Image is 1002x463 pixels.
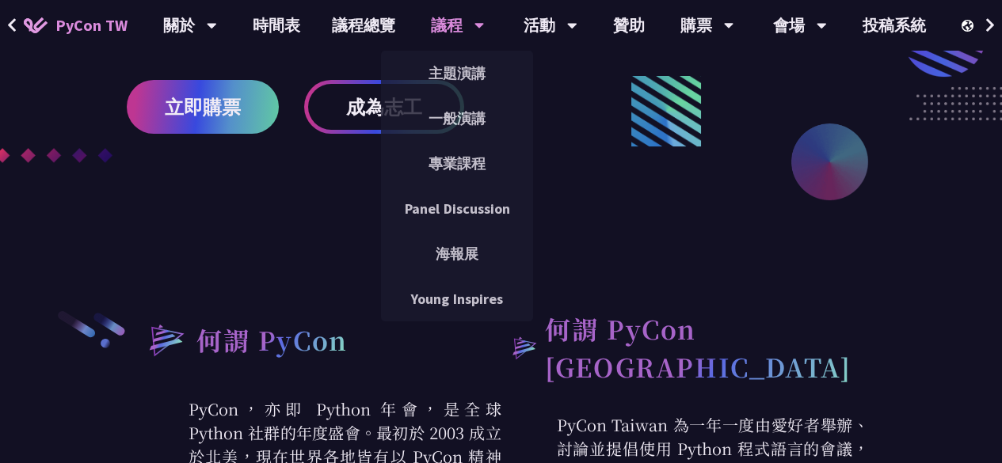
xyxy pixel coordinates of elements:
[55,13,128,37] span: PyCon TW
[962,20,977,32] img: Locale Icon
[381,235,533,272] a: 海報展
[196,321,348,359] h2: 何謂 PyCon
[381,190,533,227] a: Panel Discussion
[545,309,869,385] h2: 何謂 PyCon [GEOGRAPHIC_DATA]
[165,97,241,117] span: 立即購票
[381,55,533,92] a: 主題演講
[501,326,546,368] img: heading-bullet
[381,280,533,317] a: Young Inspires
[8,6,143,45] a: PyCon TW
[127,80,279,134] a: 立即購票
[346,97,422,117] span: 成為志工
[381,100,533,137] a: 一般演講
[304,80,464,134] a: 成為志工
[24,17,48,33] img: Home icon of PyCon TW 2025
[381,145,533,182] a: 專業課程
[133,309,196,370] img: heading-bullet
